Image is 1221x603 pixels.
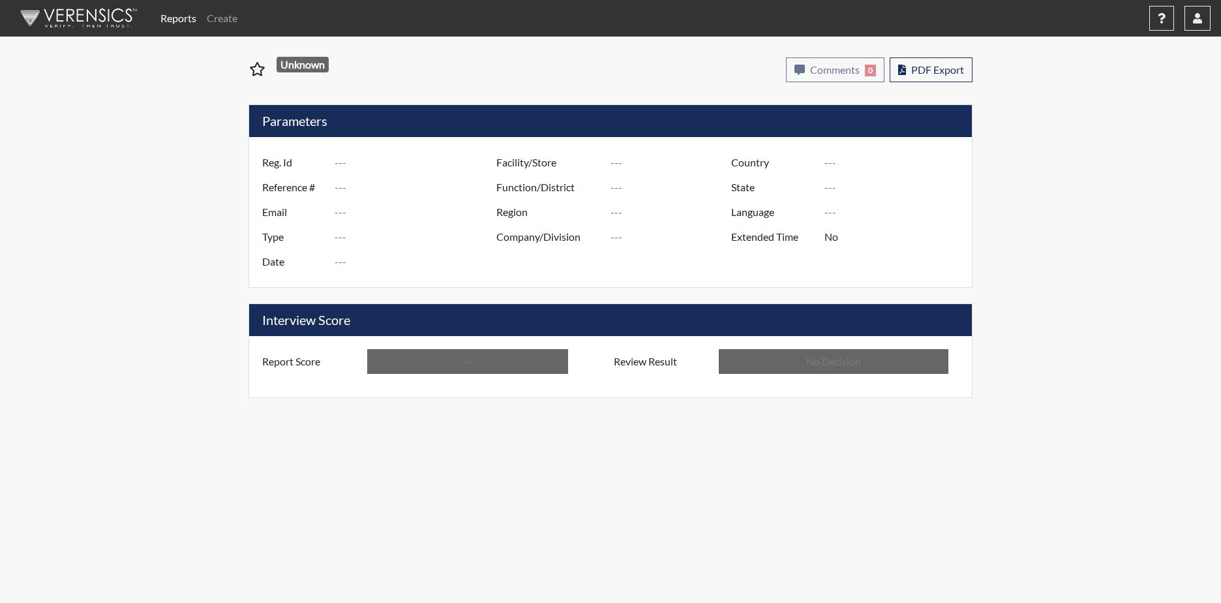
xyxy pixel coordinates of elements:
[487,175,610,200] label: Function/District
[721,150,824,175] label: Country
[249,304,972,336] h5: Interview Score
[610,224,734,249] input: ---
[810,63,860,76] span: Comments
[865,65,876,76] span: 0
[487,224,610,249] label: Company/Division
[252,224,335,249] label: Type
[252,200,335,224] label: Email
[824,224,969,249] input: ---
[719,349,948,374] input: No Decision
[890,57,972,82] button: PDF Export
[610,175,734,200] input: ---
[604,349,719,374] label: Review Result
[252,175,335,200] label: Reference #
[721,200,824,224] label: Language
[610,150,734,175] input: ---
[335,249,500,274] input: ---
[367,349,568,374] input: ---
[277,57,329,72] span: Unknown
[721,224,824,249] label: Extended Time
[824,200,969,224] input: ---
[911,63,964,76] span: PDF Export
[155,5,202,31] a: Reports
[335,224,500,249] input: ---
[721,175,824,200] label: State
[610,200,734,224] input: ---
[335,200,500,224] input: ---
[249,105,972,137] h5: Parameters
[252,349,367,374] label: Report Score
[252,249,335,274] label: Date
[335,150,500,175] input: ---
[252,150,335,175] label: Reg. Id
[824,175,969,200] input: ---
[786,57,884,82] button: Comments0
[487,200,610,224] label: Region
[335,175,500,200] input: ---
[202,5,243,31] a: Create
[824,150,969,175] input: ---
[487,150,610,175] label: Facility/Store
